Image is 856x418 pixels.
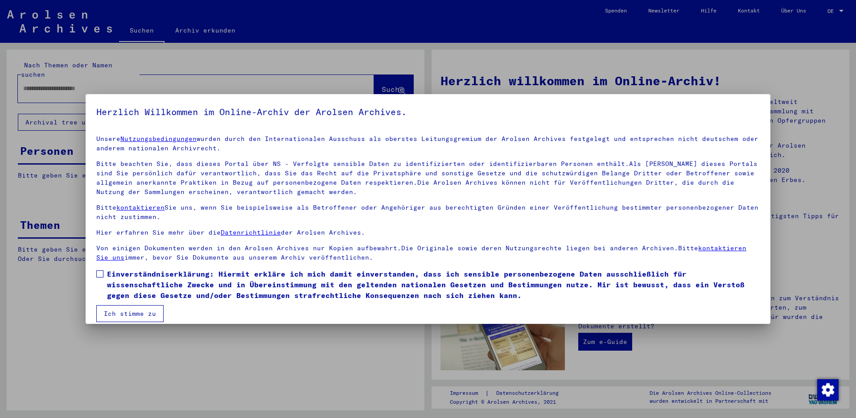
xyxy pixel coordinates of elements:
[96,105,760,119] h5: Herzlich Willkommen im Online-Archiv der Arolsen Archives.
[96,305,164,322] button: Ich stimme zu
[96,244,746,261] a: kontaktieren Sie uns
[221,228,281,236] a: Datenrichtlinie
[120,135,197,143] a: Nutzungsbedingungen
[817,379,839,401] img: Zustimmung ändern
[96,228,760,237] p: Hier erfahren Sie mehr über die der Arolsen Archives.
[96,134,760,153] p: Unsere wurden durch den Internationalen Ausschuss als oberstes Leitungsgremium der Arolsen Archiv...
[116,203,165,211] a: kontaktieren
[96,159,760,197] p: Bitte beachten Sie, dass dieses Portal über NS - Verfolgte sensible Daten zu identifizierten oder...
[107,269,760,301] span: Einverständniserklärung: Hiermit erkläre ich mich damit einverstanden, dass ich sensible personen...
[817,379,838,400] div: Zustimmung ändern
[96,244,760,262] p: Von einigen Dokumenten werden in den Arolsen Archives nur Kopien aufbewahrt.Die Originale sowie d...
[96,203,760,222] p: Bitte Sie uns, wenn Sie beispielsweise als Betroffener oder Angehöriger aus berechtigten Gründen ...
